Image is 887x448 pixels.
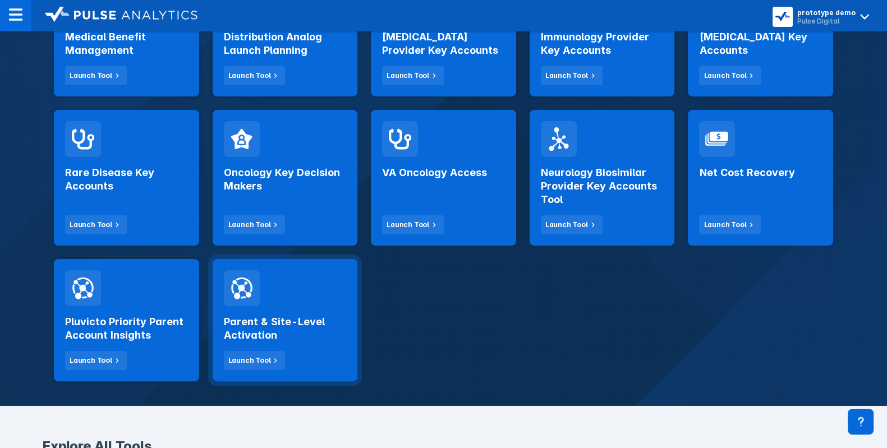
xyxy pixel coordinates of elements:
h2: Neurology Biosimilar Provider Key Accounts Tool [541,166,664,206]
div: Launch Tool [228,355,271,366]
a: Neurology Biosimilar Provider Key Accounts ToolLaunch Tool [530,110,675,246]
button: Launch Tool [65,66,127,85]
a: Oncology Key Decision MakersLaunch Tool [213,110,358,246]
h2: [MEDICAL_DATA] Key Accounts [699,30,822,57]
button: Launch Tool [699,215,761,234]
div: Launch Tool [70,220,112,230]
a: logo [31,7,197,25]
h2: Pluvicto Priority Parent Account Insights [65,315,188,342]
h2: Medical Benefit Management [65,30,188,57]
div: Launch Tool [228,220,271,230]
div: Launch Tool [704,71,746,81]
a: Rare Disease Key AccountsLaunch Tool [54,110,199,246]
h2: Rare Disease Key Accounts [65,166,188,193]
div: Launch Tool [545,220,588,230]
div: Launch Tool [704,220,746,230]
img: logo [45,7,197,22]
button: Launch Tool [382,215,444,234]
button: Launch Tool [224,351,286,370]
h2: VA Oncology Access [382,166,487,179]
div: Launch Tool [545,71,588,81]
a: Net Cost RecoveryLaunch Tool [688,110,833,246]
button: Launch Tool [224,66,286,85]
h2: Distribution Analog Launch Planning [224,30,347,57]
div: Launch Tool [70,71,112,81]
h2: [MEDICAL_DATA] Provider Key Accounts [382,30,505,57]
div: Launch Tool [387,220,429,230]
button: Launch Tool [65,351,127,370]
button: Launch Tool [699,66,761,85]
div: Launch Tool [228,71,271,81]
h2: Oncology Key Decision Makers [224,166,347,193]
button: Launch Tool [382,66,444,85]
div: Launch Tool [70,355,112,366]
div: Contact Support [848,409,874,435]
div: prototype demo [797,8,856,17]
div: Pulse Digital [797,17,856,25]
img: menu button [775,9,791,25]
h2: Parent & Site-Level Activation [224,315,347,342]
h2: Net Cost Recovery [699,166,794,179]
a: VA Oncology AccessLaunch Tool [371,110,516,246]
h2: Immunology Provider Key Accounts [541,30,664,57]
a: Pluvicto Priority Parent Account InsightsLaunch Tool [54,259,199,381]
button: Launch Tool [65,215,127,234]
a: Parent & Site-Level ActivationLaunch Tool [213,259,358,381]
div: Launch Tool [387,71,429,81]
button: Launch Tool [541,215,603,234]
button: Launch Tool [224,215,286,234]
img: menu--horizontal.svg [9,8,22,21]
button: Launch Tool [541,66,603,85]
